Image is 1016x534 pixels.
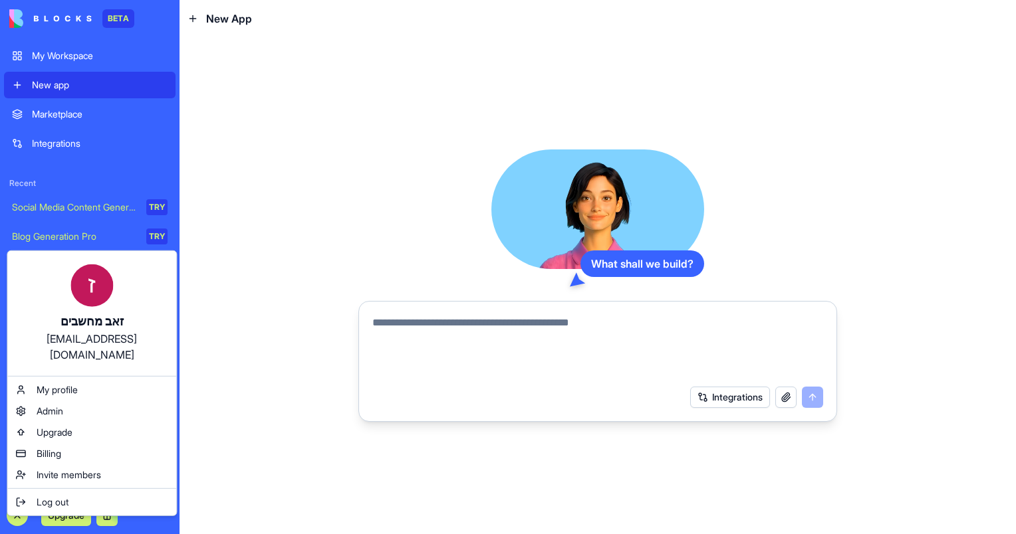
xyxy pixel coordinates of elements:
div: [EMAIL_ADDRESS][DOMAIN_NAME] [21,331,163,363]
span: Upgrade [37,426,72,439]
a: My profile [10,379,174,400]
span: Recent [4,178,176,189]
span: Log out [37,495,68,509]
a: Upgrade [10,422,174,443]
div: Social Media Content Generator [12,201,137,214]
img: ACg8ocI3W0A8TAtQAi5LGd3ZGkV72beD2i5R9jN2xjIhFdXQoFXKoAku=s96-c [70,264,113,307]
a: זאב מחשבים[EMAIL_ADDRESS][DOMAIN_NAME] [10,254,174,373]
a: Admin [10,400,174,422]
a: Billing [10,443,174,464]
div: TRY [146,199,168,215]
span: Invite members [37,468,101,482]
div: Blog Generation Pro [12,230,137,243]
div: זאב מחשבים [21,312,163,331]
span: My profile [37,383,78,397]
span: Billing [37,447,61,460]
span: Admin [37,404,63,418]
a: Invite members [10,464,174,486]
div: TRY [146,228,168,244]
